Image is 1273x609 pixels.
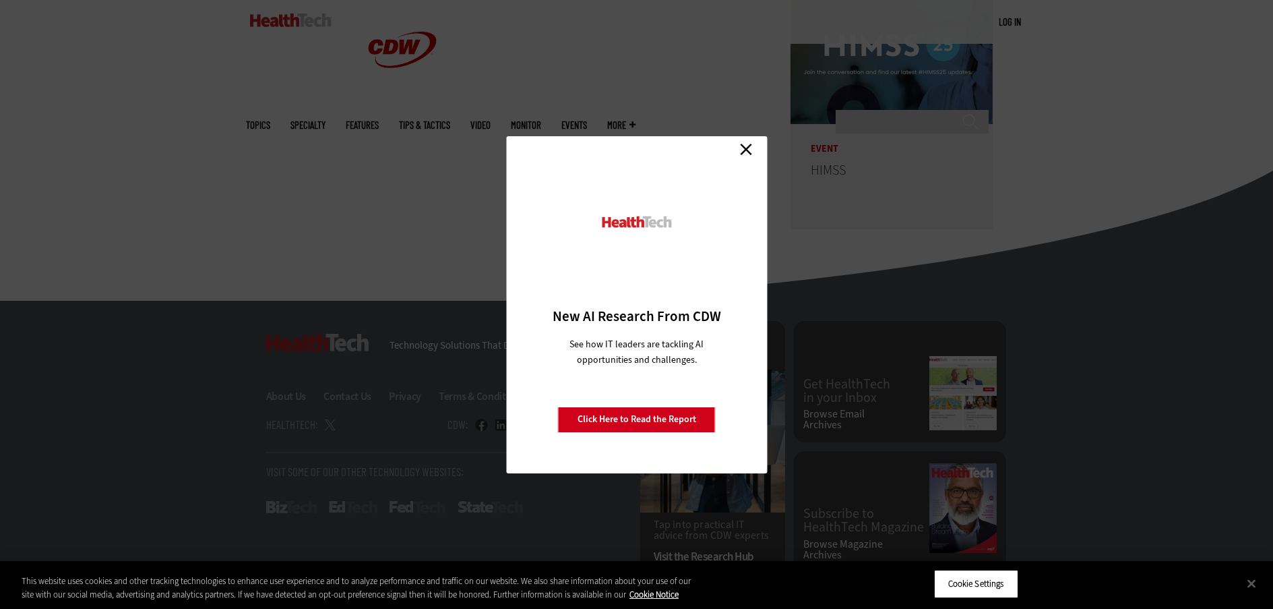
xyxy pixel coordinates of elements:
[736,140,756,160] a: Close
[1237,569,1266,598] button: Close
[629,589,679,600] a: More information about your privacy
[530,307,743,326] h3: New AI Research From CDW
[553,337,720,368] p: See how IT leaders are tackling AI opportunities and challenges.
[934,570,1018,598] button: Cookie Settings
[22,575,700,601] div: This website uses cookies and other tracking technologies to enhance user experience and to analy...
[600,215,673,229] img: HealthTech_0.png
[558,407,716,432] a: Click Here to Read the Report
